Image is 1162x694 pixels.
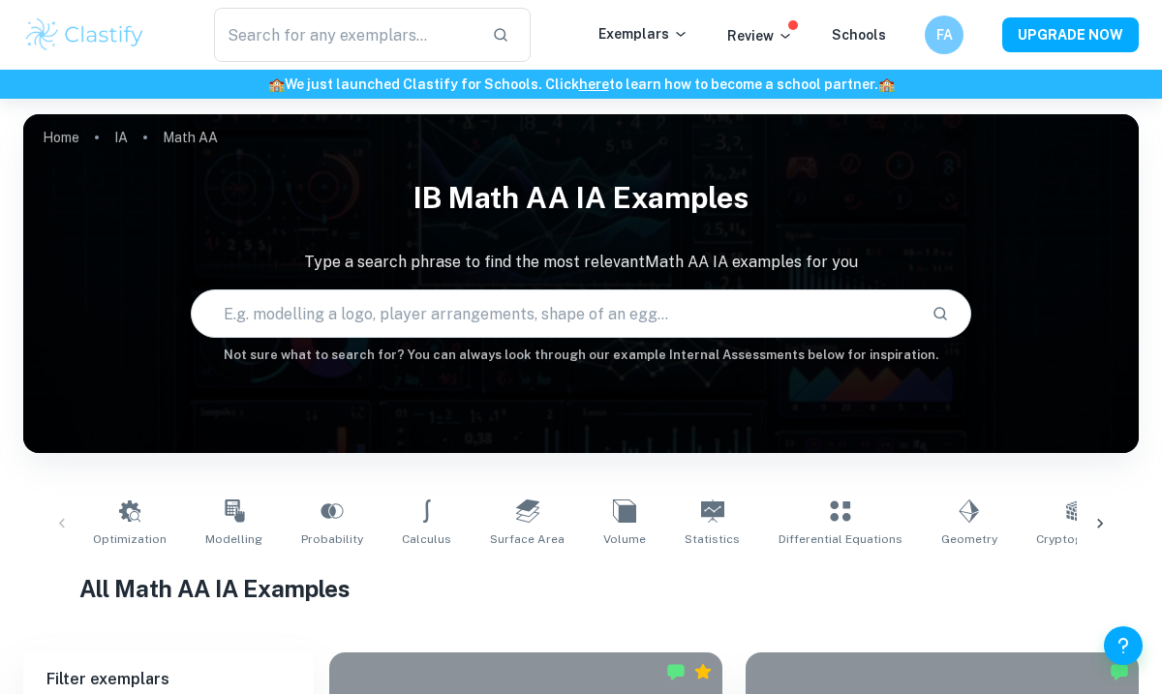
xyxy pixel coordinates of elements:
[43,124,79,151] a: Home
[598,23,688,45] p: Exemplars
[192,287,916,341] input: E.g. modelling a logo, player arrangements, shape of an egg...
[933,24,956,45] h6: FA
[941,530,997,548] span: Geometry
[93,530,167,548] span: Optimization
[925,15,963,54] button: FA
[832,27,886,43] a: Schools
[878,76,895,92] span: 🏫
[924,297,957,330] button: Search
[23,15,146,54] img: Clastify logo
[1104,626,1143,665] button: Help and Feedback
[693,662,713,681] div: Premium
[666,662,686,681] img: Marked
[1002,17,1139,52] button: UPGRADE NOW
[685,530,740,548] span: Statistics
[779,530,902,548] span: Differential Equations
[23,168,1139,227] h1: IB Math AA IA examples
[205,530,262,548] span: Modelling
[268,76,285,92] span: 🏫
[402,530,451,548] span: Calculus
[4,74,1158,95] h6: We just launched Clastify for Schools. Click to learn how to become a school partner.
[727,25,793,46] p: Review
[1036,530,1115,548] span: Cryptography
[79,571,1084,606] h1: All Math AA IA Examples
[1110,662,1129,681] img: Marked
[163,127,218,148] p: Math AA
[114,124,128,151] a: IA
[23,251,1139,274] p: Type a search phrase to find the most relevant Math AA IA examples for you
[214,8,476,62] input: Search for any exemplars...
[603,530,646,548] span: Volume
[23,346,1139,365] h6: Not sure what to search for? You can always look through our example Internal Assessments below f...
[301,530,363,548] span: Probability
[490,530,565,548] span: Surface Area
[579,76,609,92] a: here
